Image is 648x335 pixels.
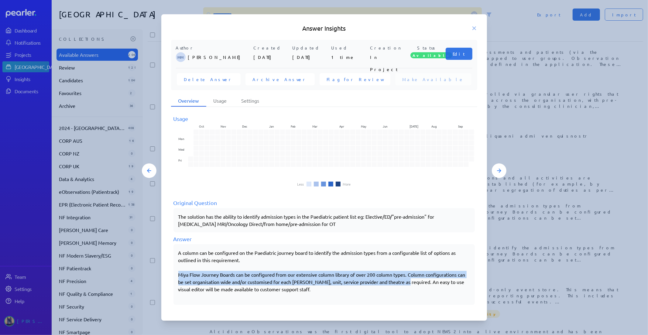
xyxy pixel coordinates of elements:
p: [PERSON_NAME] [188,51,251,63]
span: Available [410,52,452,58]
p: Author [176,45,251,51]
button: Edit [446,48,472,60]
text: Mar [313,124,318,128]
text: Sep [459,124,464,128]
p: 1 time [331,51,368,63]
li: Less [297,182,304,186]
text: Fri [178,158,182,162]
p: In Project [370,51,407,63]
text: Nov [221,124,226,128]
p: Used [331,45,368,51]
span: Delete Answer [184,76,233,82]
text: Jan [269,124,274,128]
text: Apr [340,124,345,128]
text: [DATE] [410,124,419,128]
span: Edit [453,51,465,57]
div: Answer [173,235,475,243]
span: Michelle Manuel [176,52,186,62]
p: Creation [370,45,407,51]
li: More [343,182,351,186]
button: Flag for Review [320,73,390,85]
text: Aug [432,124,437,128]
p: [DATE] [254,51,290,63]
li: Usage [206,95,234,107]
p: [DATE] [293,51,329,63]
text: May [362,124,367,128]
button: Previous Answer [142,163,156,178]
span: Archive Answer [253,76,307,82]
text: Mon [178,136,184,141]
h5: Answer Insights [171,24,477,32]
p: Status [409,45,446,51]
p: Updated [293,45,329,51]
span: Make Available [403,76,464,82]
button: Archive Answer [245,73,315,85]
p: A column can be configured on the Paediatric journey board to identify the admission types from a... [178,249,470,264]
p: The solution has the ability to identify admission types in the Paediatric patient list eg: Elect... [178,213,470,227]
li: Overview [171,95,206,107]
button: Delete Answer [177,73,241,85]
div: Original Question [173,199,475,207]
p: Miya Flow Journey Boards can be configured from our extensive column library of over 200 column t... [178,271,470,293]
text: Wed [178,147,184,152]
span: Flag for Review [327,76,383,82]
text: Jun [383,124,388,128]
text: Feb [291,124,296,128]
p: Created [254,45,290,51]
button: Make Available [395,73,471,85]
text: Oct [199,124,204,128]
text: Dec [242,124,247,128]
li: Settings [234,95,267,107]
div: Usage [173,115,475,123]
button: Next Answer [492,163,506,178]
